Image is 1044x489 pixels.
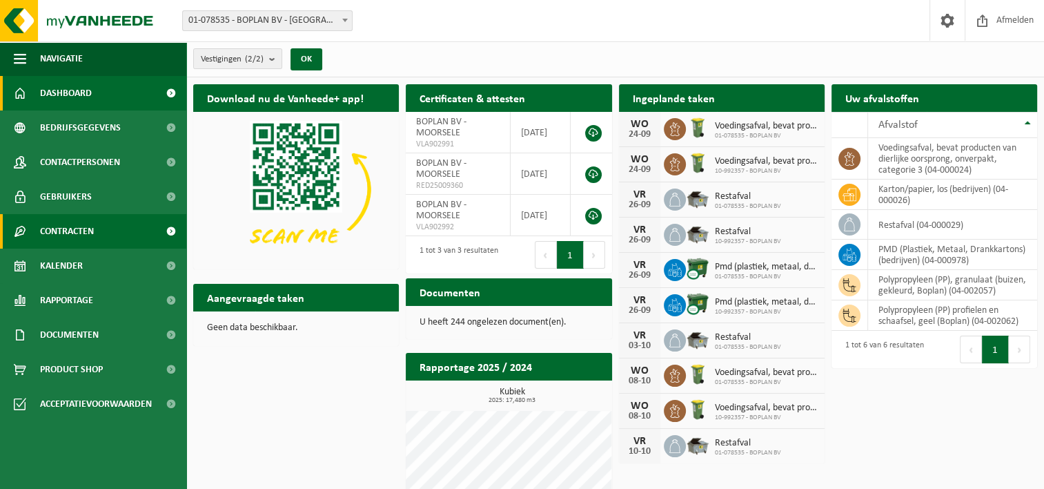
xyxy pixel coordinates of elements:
count: (2/2) [245,55,264,64]
td: [DATE] [511,153,571,195]
div: 26-09 [626,200,653,210]
span: Pmd (plastiek, metaal, drankkartons) (bedrijven) [715,262,818,273]
div: WO [626,154,653,165]
div: 08-10 [626,376,653,386]
div: 26-09 [626,271,653,280]
h2: Certificaten & attesten [406,84,539,111]
span: 10-992357 - BOPLAN BV [715,308,818,316]
h2: Rapportage 2025 / 2024 [406,353,546,380]
span: Afvalstof [878,119,918,131]
img: WB-1100-CU [686,292,709,316]
span: Voedingsafval, bevat producten van dierlijke oorsprong, onverpakt, categorie 3 [715,121,818,132]
div: WO [626,365,653,376]
div: 1 tot 3 van 3 resultaten [413,240,498,270]
button: Previous [535,241,557,269]
span: Bedrijfsgegevens [40,111,121,145]
span: Dashboard [40,76,92,111]
img: WB-1100-CU [686,257,709,280]
span: Gebruikers [40,180,92,214]
td: karton/papier, los (bedrijven) (04-000026) [868,180,1037,210]
span: Vestigingen [201,49,264,70]
h3: Kubiek [413,387,611,404]
div: 24-09 [626,130,653,140]
span: BOPLAN BV - MOORSELE [416,158,466,180]
span: Contracten [40,214,94,249]
h2: Uw afvalstoffen [831,84,933,111]
td: polypropyleen (PP) profielen en schaafsel, geel (Boplan) (04-002062) [868,300,1037,331]
h2: Download nu de Vanheede+ app! [193,84,377,111]
span: 01-078535 - BOPLAN BV - MOORSELE [183,11,352,30]
div: WO [626,119,653,130]
span: Voedingsafval, bevat producten van dierlijke oorsprong, onverpakt, categorie 3 [715,367,818,378]
span: Documenten [40,318,99,352]
span: BOPLAN BV - MOORSELE [416,200,466,221]
span: Voedingsafval, bevat producten van dierlijke oorsprong, onverpakt, categorie 3 [715,156,818,167]
span: Pmd (plastiek, metaal, drankkartons) (bedrijven) [715,297,818,308]
button: 1 [982,336,1009,363]
span: Restafval [715,227,781,238]
span: BOPLAN BV - MOORSELE [416,117,466,138]
img: WB-5000-GAL-GY-01 [686,327,709,351]
span: VLA902992 [416,222,500,233]
span: VLA902991 [416,139,500,150]
span: 01-078535 - BOPLAN BV [715,378,818,387]
img: WB-0140-HPE-GN-50 [686,363,709,386]
span: 10-992357 - BOPLAN BV [715,238,781,246]
div: VR [626,295,653,306]
img: WB-0140-HPE-GN-50 [686,151,709,175]
td: PMD (Plastiek, Metaal, Drankkartons) (bedrijven) (04-000978) [868,240,1037,270]
span: 01-078535 - BOPLAN BV - MOORSELE [182,10,353,31]
img: WB-5000-GAL-GY-01 [686,186,709,210]
div: 10-10 [626,447,653,457]
a: Bekijk rapportage [509,380,611,407]
div: 03-10 [626,341,653,351]
div: VR [626,260,653,271]
td: [DATE] [511,195,571,236]
button: Next [1009,336,1030,363]
div: VR [626,224,653,236]
span: Navigatie [40,41,83,76]
td: restafval (04-000029) [868,210,1037,240]
div: WO [626,401,653,412]
span: Product Shop [40,352,103,387]
button: 1 [557,241,584,269]
div: VR [626,189,653,200]
span: Rapportage [40,283,93,318]
img: Download de VHEPlus App [193,112,399,267]
span: 01-078535 - BOPLAN BV [715,132,818,140]
span: 10-992357 - BOPLAN BV [715,414,818,422]
div: 26-09 [626,306,653,316]
span: Restafval [715,438,781,449]
span: Kalender [40,249,83,283]
span: Voedingsafval, bevat producten van dierlijke oorsprong, onverpakt, categorie 3 [715,403,818,414]
td: voedingsafval, bevat producten van dierlijke oorsprong, onverpakt, categorie 3 (04-000024) [868,138,1037,180]
span: Restafval [715,191,781,202]
span: Restafval [715,332,781,343]
td: polypropyleen (PP), granulaat (buizen, gekleurd, Boplan) (04-002057) [868,270,1037,300]
button: Vestigingen(2/2) [193,48,282,69]
div: 24-09 [626,165,653,175]
span: 01-078535 - BOPLAN BV [715,343,781,352]
p: U heeft 244 ongelezen document(en). [420,318,598,327]
img: WB-5000-GAL-GY-01 [686,222,709,245]
div: 26-09 [626,236,653,245]
span: Acceptatievoorwaarden [40,387,152,421]
span: 10-992357 - BOPLAN BV [715,167,818,175]
p: Geen data beschikbaar. [207,323,385,333]
button: OK [290,48,322,70]
span: 01-078535 - BOPLAN BV [715,202,781,211]
h2: Documenten [406,278,494,305]
button: Previous [960,336,982,363]
img: WB-0140-HPE-GN-50 [686,116,709,140]
div: VR [626,330,653,341]
img: WB-5000-GAL-GY-01 [686,433,709,457]
div: 08-10 [626,412,653,421]
span: Contactpersonen [40,145,120,180]
td: [DATE] [511,112,571,153]
div: VR [626,436,653,447]
button: Next [584,241,605,269]
span: 2025: 17,480 m3 [413,397,611,404]
h2: Ingeplande taken [619,84,729,111]
span: 01-078535 - BOPLAN BV [715,273,818,281]
img: WB-0140-HPE-GN-50 [686,398,709,421]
